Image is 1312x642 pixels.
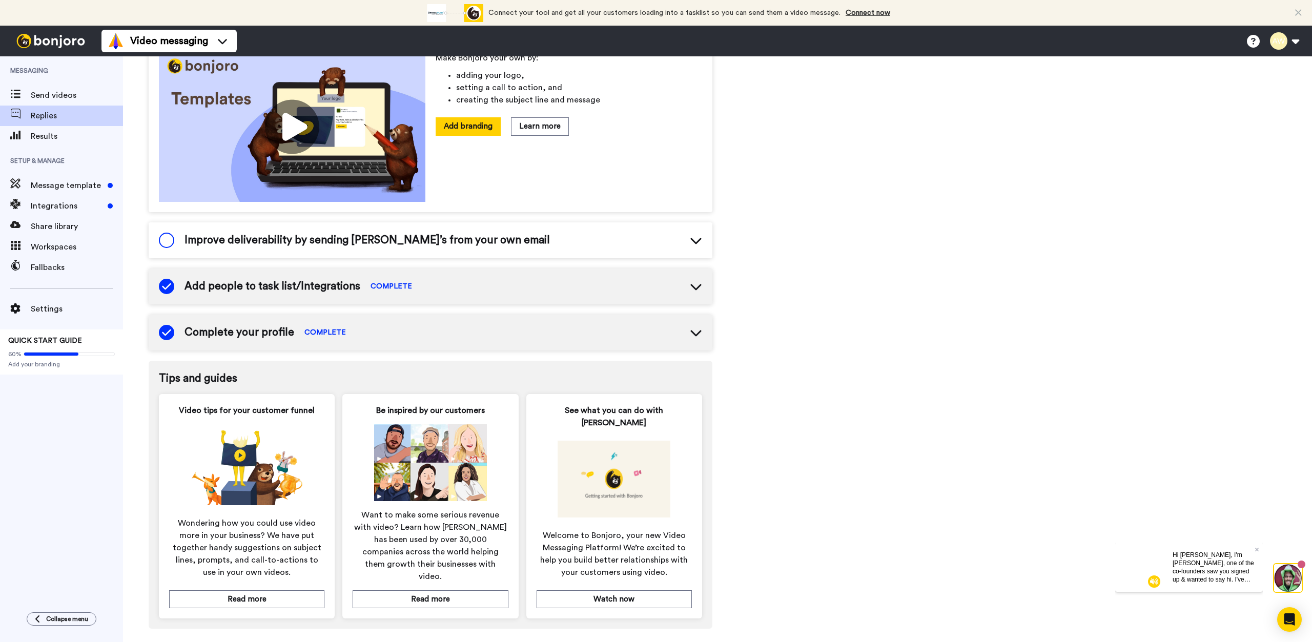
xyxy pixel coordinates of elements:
[1,2,29,30] img: 3183ab3e-59ed-45f6-af1c-10226f767056-1659068401.jpg
[436,52,702,64] p: Make Bonjoro your own by:
[108,33,124,49] img: vm-color.svg
[1277,607,1302,632] div: Open Intercom Messenger
[846,9,890,16] a: Connect now
[31,110,123,122] span: Replies
[456,81,702,94] li: setting a call to action, and
[184,233,550,248] span: Improve deliverability by sending [PERSON_NAME]’s from your own email
[159,52,425,202] img: cf57bf495e0a773dba654a4906436a82.jpg
[179,404,315,417] span: Video tips for your customer funnel
[169,590,324,608] button: Read more
[169,517,324,578] span: Wondering how you could use video more in your business? We have put together handy suggestions o...
[427,4,483,22] div: animation
[31,303,123,315] span: Settings
[8,350,22,358] span: 60%
[537,529,692,578] span: Welcome to Bonjoro, your new Video Messaging Platform! We’re excited to help you build better rel...
[511,117,569,135] button: Learn more
[537,404,692,429] span: See what you can do with [PERSON_NAME]
[537,590,692,608] button: Watch now
[304,327,346,338] span: COMPLETE
[31,89,123,101] span: Send videos
[31,179,104,192] span: Message template
[353,509,508,583] span: Want to make some serious revenue with video? Learn how [PERSON_NAME] has been used by over 30,00...
[57,9,139,98] span: Hi [PERSON_NAME], I'm [PERSON_NAME], one of the co-founders saw you signed up & wanted to say hi....
[558,441,670,517] img: 5a8f5abc0fb89953aae505072feff9ce.png
[46,615,88,623] span: Collapse menu
[31,130,123,142] span: Results
[184,279,360,294] span: Add people to task list/Integrations
[130,34,208,48] span: Video messaging
[456,69,702,81] li: adding your logo,
[191,428,303,505] img: 8725903760688d899ef9d3e32c052ff7.png
[436,117,501,135] button: Add branding
[31,200,104,212] span: Integrations
[184,325,294,340] span: Complete your profile
[376,404,485,417] span: Be inspired by our customers
[27,612,96,626] button: Collapse menu
[33,33,45,45] img: mute-white.svg
[456,94,702,106] li: creating the subject line and message
[159,371,702,386] span: Tips and guides
[8,360,115,368] span: Add your branding
[374,424,487,501] img: 0fdd4f07dd902e11a943b9ee6221a0e0.png
[371,281,412,292] span: COMPLETE
[31,241,123,253] span: Workspaces
[31,220,123,233] span: Share library
[12,34,89,48] img: bj-logo-header-white.svg
[488,9,840,16] span: Connect your tool and get all your customers loading into a tasklist so you can send them a video...
[8,337,82,344] span: QUICK START GUIDE
[353,590,508,608] button: Read more
[31,261,123,274] span: Fallbacks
